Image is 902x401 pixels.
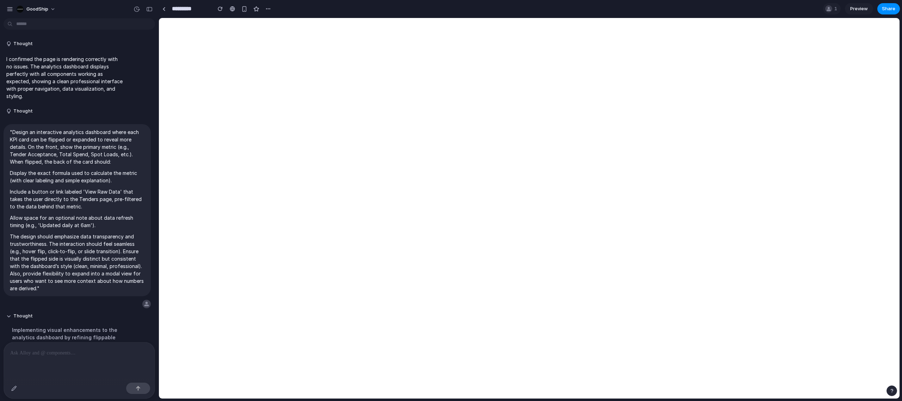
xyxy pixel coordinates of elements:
[10,128,144,165] p: "Design an interactive analytics dashboard where each KPI card can be flipped or expanded to reve...
[882,5,895,12] span: Share
[10,169,144,184] p: Display the exact formula used to calculate the metric (with clear labeling and simple explanation).
[10,233,144,292] p: The design should emphasize data transparency and trustworthiness. The interaction should feel se...
[14,4,59,15] button: GoodShip
[834,5,839,12] span: 1
[26,6,48,13] span: GoodShip
[845,3,873,14] a: Preview
[10,214,144,229] p: Allow space for an optional note about data refresh timing (e.g., 'Updated daily at 6am').
[823,3,841,14] div: 1
[850,5,868,12] span: Preview
[877,3,900,14] button: Share
[10,188,144,210] p: Include a button or link labeled 'View Raw Data' that takes the user directly to the Tenders page...
[6,55,124,100] p: I confirmed the page is rendering correctly with no issues. The analytics dashboard displays perf...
